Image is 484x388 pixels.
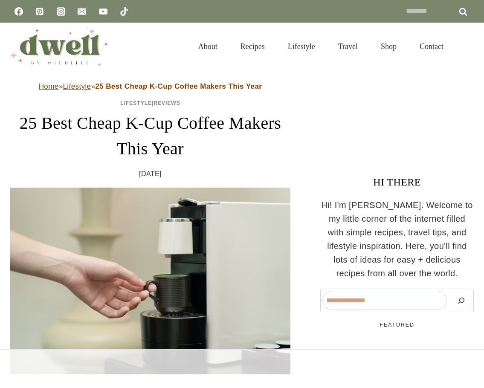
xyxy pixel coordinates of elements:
[63,82,91,90] a: Lifestyle
[154,100,180,106] a: Reviews
[73,3,90,20] a: Email
[10,110,290,162] h1: 25 Best Cheap K-Cup Coffee Makers This Year
[10,27,108,66] img: DWELL by michelle
[327,33,369,61] a: Travel
[31,3,48,20] a: Pinterest
[10,3,27,20] a: Facebook
[120,100,180,106] span: |
[408,33,455,61] a: Contact
[95,82,262,90] strong: 25 Best Cheap K-Cup Coffee Makers This Year
[369,33,408,61] a: Shop
[187,33,229,61] a: About
[39,82,262,90] span: » »
[187,33,455,61] nav: Primary Navigation
[39,82,59,90] a: Home
[139,168,162,180] time: [DATE]
[52,3,70,20] a: Instagram
[276,33,327,61] a: Lifestyle
[95,3,112,20] a: YouTube
[116,3,133,20] a: TikTok
[320,198,474,280] p: Hi! I'm [PERSON_NAME]. Welcome to my little corner of the internet filled with simple recipes, tr...
[320,321,474,329] h5: FEATURED
[451,291,472,310] button: Search
[229,33,276,61] a: Recipes
[120,100,152,106] a: Lifestyle
[459,39,474,54] button: View Search Form
[320,174,474,190] h3: HI THERE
